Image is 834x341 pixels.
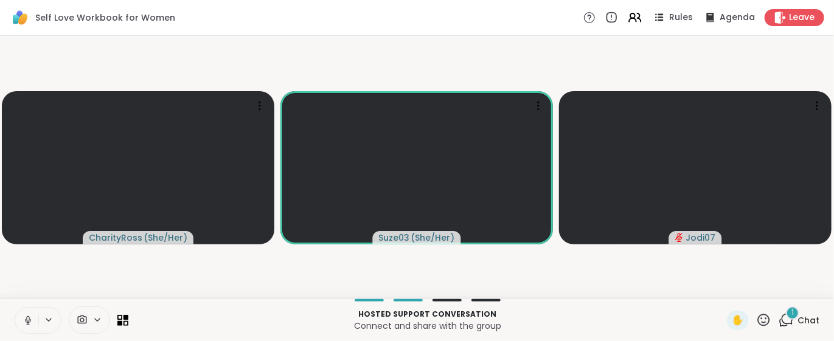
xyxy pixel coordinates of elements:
[379,232,410,244] span: Suze03
[720,12,755,24] span: Agenda
[669,12,693,24] span: Rules
[675,233,684,242] span: audio-muted
[791,308,794,318] span: 1
[798,314,819,326] span: Chat
[10,7,30,28] img: ShareWell Logomark
[35,12,175,24] span: Self Love Workbook for Women
[89,232,142,244] span: CharityRoss
[411,232,455,244] span: ( She/Her )
[686,232,716,244] span: Jodi07
[732,313,744,328] span: ✋
[789,12,815,24] span: Leave
[144,232,187,244] span: ( She/Her )
[136,309,720,320] p: Hosted support conversation
[136,320,720,332] p: Connect and share with the group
